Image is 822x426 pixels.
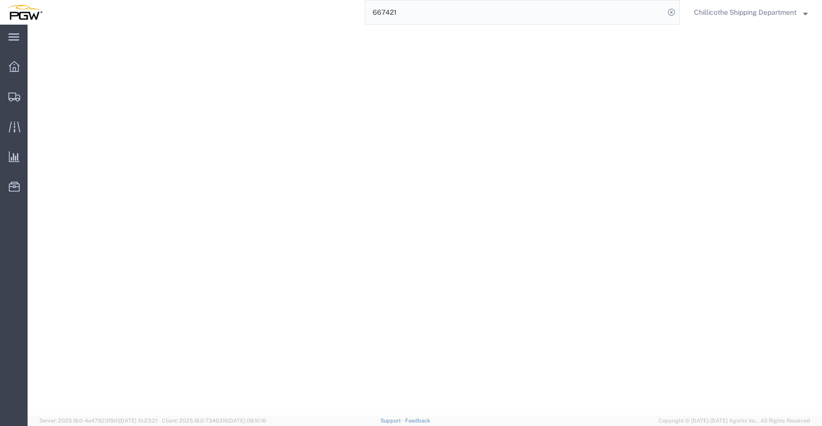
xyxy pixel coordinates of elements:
iframe: FS Legacy Container [28,25,822,416]
span: [DATE] 08:10:16 [228,418,266,424]
button: Chillicothe Shipping Department [694,6,808,18]
span: Copyright © [DATE]-[DATE] Agistix Inc., All Rights Reserved [659,417,810,425]
span: [DATE] 10:23:21 [119,418,158,424]
a: Support [380,418,405,424]
span: Server: 2025.18.0-4e47823f9d1 [39,418,158,424]
span: Client: 2025.18.0-7346316 [162,418,266,424]
input: Search for shipment number, reference number [365,0,664,24]
a: Feedback [405,418,430,424]
span: Chillicothe Shipping Department [694,7,796,18]
img: logo [7,5,42,20]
